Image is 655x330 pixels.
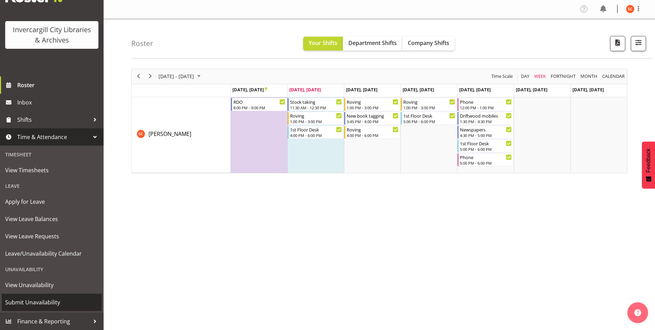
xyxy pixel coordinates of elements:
[520,72,530,81] span: Day
[403,119,455,124] div: 5:00 PM - 6:00 PM
[459,86,491,93] span: [DATE], [DATE]
[131,69,627,173] div: Timeline Week of September 23, 2025
[520,72,531,81] button: Timeline Day
[347,105,398,110] div: 1:00 PM - 3:00 PM
[533,72,547,81] span: Week
[2,262,102,276] div: Unavailability
[303,37,343,51] button: Your Shifts
[403,86,434,93] span: [DATE], [DATE]
[309,39,337,47] span: Your Shifts
[17,114,90,125] span: Shifts
[401,98,457,111] div: Serena Casey"s event - Roving Begin From Thursday, September 25, 2025 at 1:00:00 PM GMT+12:00 End...
[460,105,512,110] div: 12:00 PM - 1:00 PM
[233,98,285,105] div: RDO
[5,214,98,224] span: View Leave Balances
[2,245,102,262] a: Leave/Unavailability Calendar
[460,126,512,133] div: Newspapers
[645,148,652,173] span: Feedback
[579,72,599,81] button: Timeline Month
[533,72,547,81] button: Timeline Week
[460,140,512,147] div: 1st Floor Desk
[408,39,449,47] span: Company Shifts
[347,126,398,133] div: Roving
[460,154,512,161] div: Phone
[148,130,191,138] span: [PERSON_NAME]
[516,86,547,93] span: [DATE], [DATE]
[131,39,153,47] h4: Roster
[290,112,342,119] div: Roving
[460,98,512,105] div: Phone
[231,98,287,111] div: Serena Casey"s event - RDO Begin From Monday, September 22, 2025 at 8:00:00 PM GMT+12:00 Ends At ...
[290,98,342,105] div: Stock taking
[347,132,398,138] div: 4:00 PM - 6:00 PM
[460,112,512,119] div: Driftwood mobiles
[347,98,398,105] div: Roving
[343,37,402,51] button: Department Shifts
[403,112,455,119] div: 1st Floor Desk
[2,276,102,294] a: View Unavailability
[5,165,98,175] span: View Timesheets
[17,132,90,142] span: Time & Attendance
[457,112,513,125] div: Serena Casey"s event - Driftwood mobiles Begin From Friday, September 26, 2025 at 1:30:00 PM GMT+...
[148,130,191,138] a: [PERSON_NAME]
[133,69,144,84] div: previous period
[346,86,377,93] span: [DATE], [DATE]
[347,112,398,119] div: New book tagging
[144,69,156,84] div: next period
[344,98,400,111] div: Serena Casey"s event - Roving Begin From Wednesday, September 24, 2025 at 1:00:00 PM GMT+12:00 En...
[460,119,512,124] div: 1:30 PM - 4:30 PM
[17,80,100,90] span: Roster
[2,162,102,179] a: View Timesheets
[5,196,98,207] span: Apply for Leave
[5,280,98,290] span: View Unavailability
[233,105,285,110] div: 8:00 PM - 9:00 PM
[288,98,344,111] div: Serena Casey"s event - Stock taking Begin From Tuesday, September 23, 2025 at 11:30:00 AM GMT+12:...
[403,105,455,110] div: 1:00 PM - 3:00 PM
[580,72,598,81] span: Month
[344,126,400,139] div: Serena Casey"s event - Roving Begin From Wednesday, September 24, 2025 at 4:00:00 PM GMT+12:00 En...
[457,98,513,111] div: Serena Casey"s event - Phone Begin From Friday, September 26, 2025 at 12:00:00 PM GMT+12:00 Ends ...
[5,231,98,241] span: View Leave Requests
[2,179,102,193] div: Leave
[157,72,204,81] button: September 2025
[289,86,321,93] span: [DATE], [DATE]
[5,297,98,308] span: Submit Unavailability
[231,97,627,173] table: Timeline Week of September 23, 2025
[232,86,267,93] span: [DATE], [DATE]
[457,126,513,139] div: Serena Casey"s event - Newspapers Begin From Friday, September 26, 2025 at 4:30:00 PM GMT+12:00 E...
[457,153,513,166] div: Serena Casey"s event - Phone Begin From Friday, September 26, 2025 at 5:00:00 PM GMT+12:00 Ends A...
[610,36,625,51] button: Download a PDF of the roster according to the set date range.
[601,72,626,81] button: Month
[550,72,576,81] span: Fortnight
[348,39,397,47] span: Department Shifts
[457,139,513,153] div: Serena Casey"s event - 1st Floor Desk Begin From Friday, September 26, 2025 at 5:00:00 PM GMT+12:...
[344,112,400,125] div: Serena Casey"s event - New book tagging Begin From Wednesday, September 24, 2025 at 3:45:00 PM GM...
[290,119,342,124] div: 1:00 PM - 3:00 PM
[12,25,91,45] div: Invercargill City Libraries & Archives
[134,72,143,81] button: Previous
[158,72,195,81] span: [DATE] - [DATE]
[402,37,455,51] button: Company Shifts
[17,97,100,108] span: Inbox
[146,72,155,81] button: Next
[631,36,646,51] button: Filter Shifts
[2,228,102,245] a: View Leave Requests
[642,141,655,189] button: Feedback - Show survey
[550,72,577,81] button: Fortnight
[626,5,634,13] img: serena-casey11690.jpg
[460,160,512,166] div: 5:00 PM - 6:00 PM
[2,210,102,228] a: View Leave Balances
[288,112,344,125] div: Serena Casey"s event - Roving Begin From Tuesday, September 23, 2025 at 1:00:00 PM GMT+12:00 Ends...
[290,105,342,110] div: 11:30 AM - 12:30 PM
[572,86,604,93] span: [DATE], [DATE]
[288,126,344,139] div: Serena Casey"s event - 1st Floor Desk Begin From Tuesday, September 23, 2025 at 4:00:00 PM GMT+12...
[5,248,98,259] span: Leave/Unavailability Calendar
[17,316,90,327] span: Finance & Reporting
[347,119,398,124] div: 3:45 PM - 4:00 PM
[460,132,512,138] div: 4:30 PM - 5:00 PM
[156,69,205,84] div: September 22 - 28, 2025
[132,97,231,173] td: Serena Casey resource
[403,98,455,105] div: Roving
[601,72,625,81] span: calendar
[2,294,102,311] a: Submit Unavailability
